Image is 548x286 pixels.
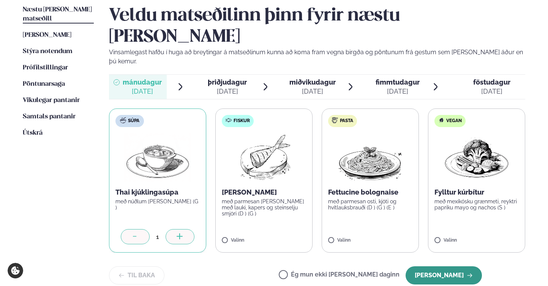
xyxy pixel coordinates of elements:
span: Næstu [PERSON_NAME] matseðill [23,6,92,22]
span: [PERSON_NAME] [23,32,71,38]
img: Soup.png [124,133,191,182]
div: [DATE] [473,87,510,96]
p: Fettucine bolognaise [328,188,412,197]
a: [PERSON_NAME] [23,31,71,40]
span: föstudagur [473,78,510,86]
span: Útskrá [23,130,43,136]
span: miðvikudagur [289,78,336,86]
button: Til baka [109,266,164,284]
div: [DATE] [123,87,162,96]
a: Pöntunarsaga [23,80,65,89]
p: Fylltur kúrbítur [434,188,519,197]
img: Fish.png [231,133,298,182]
span: Súpa [128,118,139,124]
img: soup.svg [120,117,126,123]
a: Prófílstillingar [23,63,68,72]
p: með núðlum [PERSON_NAME] (G ) [115,198,200,211]
a: Cookie settings [8,263,23,278]
p: Thai kjúklingasúpa [115,188,200,197]
span: mánudagur [123,78,162,86]
p: Vinsamlegast hafðu í huga að breytingar á matseðlinum kunna að koma fram vegna birgða og pöntunum... [109,48,525,66]
span: Pasta [340,118,353,124]
span: þriðjudagur [208,78,247,86]
span: Vegan [446,118,462,124]
p: með parmesan [PERSON_NAME] með lauki, kapers og steinselju smjöri (D ) (G ) [222,198,306,217]
a: Samtals pantanir [23,112,76,121]
a: Næstu [PERSON_NAME] matseðill [23,5,94,24]
img: Vegan.png [443,133,510,182]
a: Útskrá [23,129,43,138]
img: fish.svg [226,117,232,123]
span: Samtals pantanir [23,113,76,120]
p: með mexíkósku grænmeti, reyktri papriku mayo og nachos (S ) [434,198,519,211]
div: [DATE] [208,87,247,96]
span: Fiskur [234,118,250,124]
span: Prófílstillingar [23,64,68,71]
a: Stýra notendum [23,47,73,56]
img: Spagetti.png [337,133,404,182]
span: Pöntunarsaga [23,81,65,87]
button: [PERSON_NAME] [406,266,482,284]
div: 1 [150,233,166,241]
div: [DATE] [289,87,336,96]
img: pasta.svg [332,117,338,123]
a: Vikulegar pantanir [23,96,80,105]
span: Stýra notendum [23,48,73,55]
img: Vegan.svg [438,117,444,123]
span: fimmtudagur [376,78,420,86]
p: [PERSON_NAME] [222,188,306,197]
span: Vikulegar pantanir [23,97,80,104]
h2: Veldu matseðilinn þinn fyrir næstu [PERSON_NAME] [109,5,525,48]
div: [DATE] [376,87,420,96]
p: með parmesan osti, kjöti og hvítlauksbrauði (D ) (G ) (E ) [328,198,412,211]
